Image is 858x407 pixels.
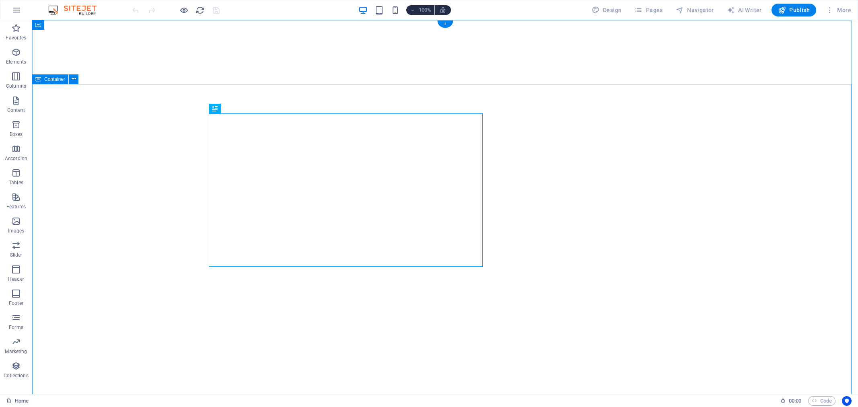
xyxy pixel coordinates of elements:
div: + [437,21,453,28]
p: Collections [4,372,28,379]
span: AI Writer [727,6,762,14]
i: Reload page [195,6,205,15]
p: Header [8,276,24,282]
button: More [823,4,854,16]
div: Design (Ctrl+Alt+Y) [588,4,625,16]
button: Click here to leave preview mode and continue editing [179,5,189,15]
p: Tables [9,179,23,186]
button: reload [195,5,205,15]
button: Design [588,4,625,16]
button: 100% [406,5,435,15]
p: Forms [9,324,23,331]
p: Boxes [10,131,23,138]
a: Click to cancel selection. Double-click to open Pages [6,396,29,406]
p: Slider [10,252,23,258]
button: AI Writer [724,4,765,16]
span: More [826,6,851,14]
p: Favorites [6,35,26,41]
p: Content [7,107,25,113]
button: Usercentrics [842,396,852,406]
span: Publish [778,6,810,14]
button: Pages [631,4,666,16]
span: Pages [634,6,663,14]
span: Navigator [676,6,714,14]
i: On resize automatically adjust zoom level to fit chosen device. [439,6,446,14]
span: Container [44,77,65,82]
button: Publish [772,4,816,16]
button: Code [808,396,835,406]
button: Navigator [673,4,717,16]
p: Features [6,203,26,210]
p: Columns [6,83,26,89]
span: 00 00 [789,396,801,406]
p: Footer [9,300,23,306]
h6: Session time [780,396,802,406]
span: : [794,398,796,404]
span: Code [812,396,832,406]
p: Elements [6,59,27,65]
p: Images [8,228,25,234]
p: Marketing [5,348,27,355]
p: Accordion [5,155,27,162]
img: Editor Logo [46,5,107,15]
span: Design [592,6,622,14]
h6: 100% [418,5,431,15]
